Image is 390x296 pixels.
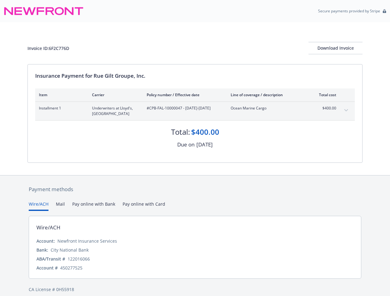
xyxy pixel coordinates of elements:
div: 122016066 [68,256,90,262]
p: Secure payments provided by Stripe [318,8,380,14]
div: 450277525 [60,265,82,271]
span: Underwriters at Lloyd's, [GEOGRAPHIC_DATA] [92,105,137,117]
button: expand content [341,105,351,115]
div: Installment 1Underwriters at Lloyd's, [GEOGRAPHIC_DATA]#CPB-FAL-10000047 - [DATE]-[DATE]Ocean Mar... [35,102,355,120]
div: Carrier [92,92,137,97]
div: Insurance Payment for Rue Gilt Groupe, Inc. [35,72,355,80]
div: Bank: [36,247,48,253]
span: #CPB-FAL-10000047 - [DATE]-[DATE] [147,105,221,111]
span: Installment 1 [39,105,82,111]
span: Ocean Marine Cargo [231,105,303,111]
div: $400.00 [191,127,219,137]
div: Due on [177,141,195,149]
div: Item [39,92,82,97]
div: Policy number / Effective date [147,92,221,97]
button: Mail [56,201,65,211]
div: Account # [36,265,58,271]
div: [DATE] [196,141,213,149]
div: Line of coverage / description [231,92,303,97]
button: Pay online with Card [123,201,165,211]
div: Total: [171,127,190,137]
div: Wire/ACH [36,224,61,232]
span: $400.00 [313,105,336,111]
div: Account: [36,238,55,244]
button: Pay online with Bank [72,201,115,211]
div: Total cost [313,92,336,97]
div: Invoice ID: 6F2C776D [27,45,69,51]
div: Payment methods [29,185,361,193]
button: Wire/ACH [29,201,48,211]
div: CA License # 0H55918 [29,286,361,293]
button: Download Invoice [308,42,363,54]
div: City National Bank [51,247,89,253]
div: ABA/Transit # [36,256,65,262]
div: Newfront Insurance Services [57,238,117,244]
